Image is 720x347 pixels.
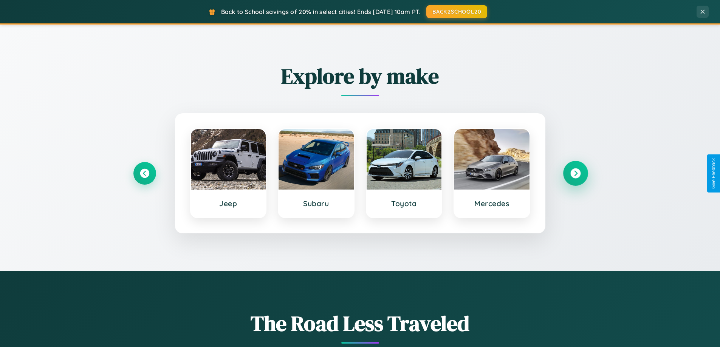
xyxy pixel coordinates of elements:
[426,5,487,18] button: BACK2SCHOOL20
[133,309,587,338] h1: The Road Less Traveled
[374,199,434,208] h3: Toyota
[462,199,522,208] h3: Mercedes
[711,158,716,189] div: Give Feedback
[286,199,346,208] h3: Subaru
[221,8,421,15] span: Back to School savings of 20% in select cities! Ends [DATE] 10am PT.
[198,199,259,208] h3: Jeep
[133,62,587,91] h2: Explore by make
